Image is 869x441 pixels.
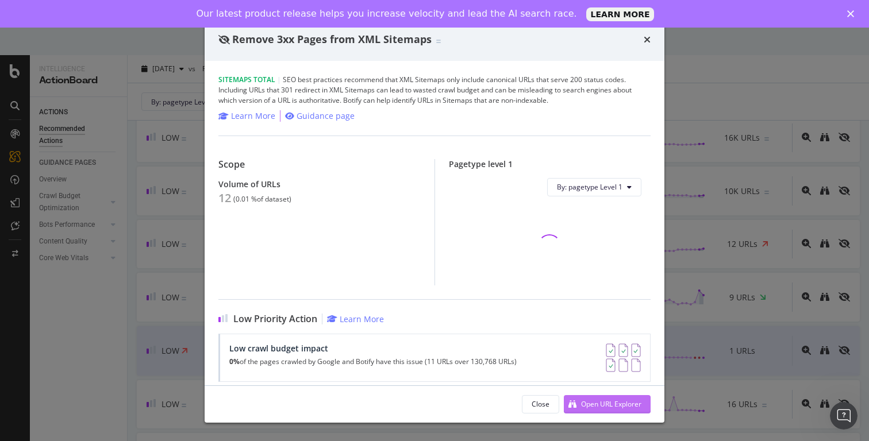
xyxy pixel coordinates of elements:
a: LEARN MORE [586,7,655,21]
div: Volume of URLs [218,179,421,189]
div: Our latest product release helps you increase velocity and lead the AI search race. [197,8,577,20]
a: Learn More [218,110,275,122]
button: Open URL Explorer [564,395,651,413]
img: Equal [436,40,441,43]
div: Open URL Explorer [581,399,641,409]
div: Scope [218,159,421,170]
div: Guidance page [297,110,355,122]
div: Pagetype level 1 [449,159,651,169]
div: Close [847,10,859,17]
a: Learn More [327,314,384,324]
span: By: pagetype Level 1 [557,182,622,192]
div: SEO best practices recommend that XML Sitemaps only include canonical URLs that serve 200 status ... [218,75,651,106]
div: times [644,32,651,47]
div: Close [532,399,549,409]
img: AY0oso9MOvYAAAAASUVORK5CYII= [606,343,641,372]
p: of the pages crawled by Google and Botify have this issue (11 URLs over 130,768 URLs) [229,358,517,366]
button: By: pagetype Level 1 [547,178,641,196]
div: Learn More [231,110,275,122]
div: eye-slash [218,35,230,44]
span: Remove 3xx Pages from XML Sitemaps [232,32,432,46]
div: Learn More [340,314,384,324]
a: Guidance page [285,110,355,122]
div: ( 0.01 % of dataset ) [233,195,291,203]
span: Sitemaps Total [218,75,275,84]
strong: 0% [229,357,240,366]
span: | [277,75,281,84]
div: Low crawl budget impact [229,343,517,353]
div: modal [205,18,664,423]
iframe: Intercom live chat [830,402,858,430]
button: Close [522,395,559,413]
span: Low Priority Action [233,314,317,324]
div: 12 [218,191,231,205]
